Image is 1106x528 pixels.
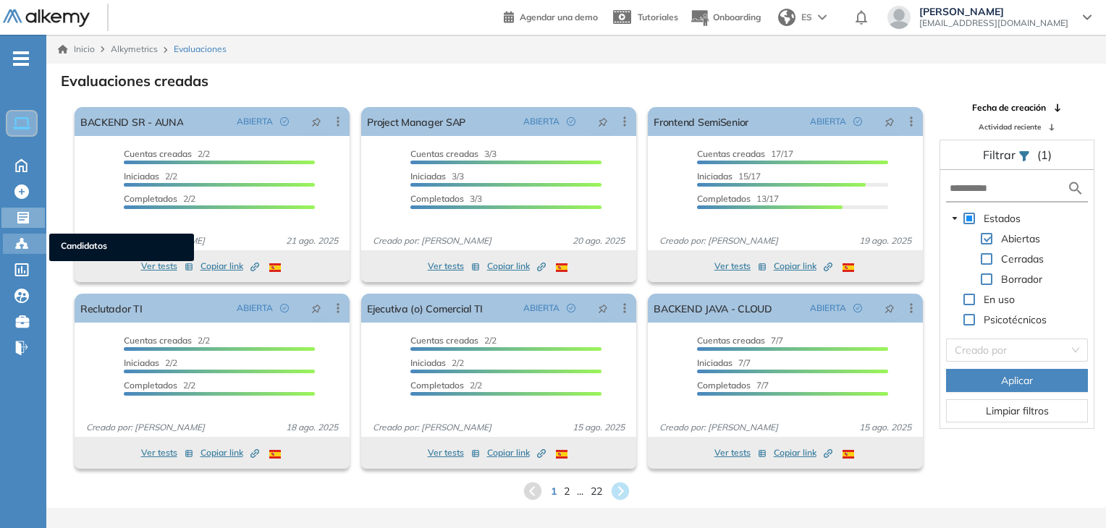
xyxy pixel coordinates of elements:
[124,148,210,159] span: 2/2
[269,450,281,459] img: ESP
[951,215,958,222] span: caret-down
[124,171,159,182] span: Iniciadas
[141,257,193,275] button: Ver tests
[311,116,321,127] span: pushpin
[1001,232,1040,245] span: Abiertas
[654,294,772,323] a: BACKEND JAVA - CLOUD
[124,380,177,391] span: Completados
[638,12,678,22] span: Tutoriales
[984,293,1015,306] span: En uso
[810,115,846,128] span: ABIERTA
[801,11,812,24] span: ES
[410,148,497,159] span: 3/3
[690,2,761,33] button: Onboarding
[410,193,464,204] span: Completados
[697,148,793,159] span: 17/17
[280,234,344,247] span: 21 ago. 2025
[774,257,832,275] button: Copiar link
[591,484,602,499] span: 22
[124,335,210,346] span: 2/2
[818,14,827,20] img: arrow
[280,304,289,312] span: check-circle
[58,43,95,56] a: Inicio
[487,257,546,275] button: Copiar link
[124,148,192,159] span: Cuentas creadas
[697,171,761,182] span: 15/17
[567,117,575,126] span: check-circle
[200,444,259,461] button: Copiar link
[556,450,567,459] img: ESP
[124,357,177,368] span: 2/2
[367,234,497,247] span: Creado por: [PERSON_NAME]
[654,234,784,247] span: Creado por: [PERSON_NAME]
[697,357,733,368] span: Iniciadas
[810,302,846,315] span: ABIERTA
[843,263,854,272] img: ESP
[410,171,446,182] span: Iniciadas
[885,302,895,314] span: pushpin
[111,43,158,54] span: Alkymetrics
[367,107,465,136] a: Project Manager SAP
[487,444,546,461] button: Copiar link
[487,446,546,459] span: Copiar link
[1067,179,1084,197] img: search icon
[774,260,832,273] span: Copiar link
[300,297,332,320] button: pushpin
[280,421,344,434] span: 18 ago. 2025
[577,484,583,499] span: ...
[697,335,783,346] span: 7/7
[410,193,482,204] span: 3/3
[280,117,289,126] span: check-circle
[124,380,195,391] span: 2/2
[80,294,143,323] a: Reclutador TI
[981,311,1050,328] span: Psicotécnicos
[1037,146,1052,163] span: (1)
[998,230,1043,247] span: Abiertas
[410,357,446,368] span: Iniciadas
[946,399,1088,422] button: Limpiar filtros
[778,9,795,26] img: world
[567,421,630,434] span: 15 ago. 2025
[697,357,751,368] span: 7/7
[654,107,748,136] a: Frontend SemiSenior
[998,250,1047,268] span: Cerradas
[874,297,906,320] button: pushpin
[124,193,177,204] span: Completados
[124,193,195,204] span: 2/2
[564,484,570,499] span: 2
[972,101,1046,114] span: Fecha de creación
[174,43,227,56] span: Evaluaciones
[919,17,1068,29] span: [EMAIL_ADDRESS][DOMAIN_NAME]
[1001,273,1042,286] span: Borrador
[981,210,1023,227] span: Estados
[200,260,259,273] span: Copiar link
[919,6,1068,17] span: [PERSON_NAME]
[124,335,192,346] span: Cuentas creadas
[714,444,767,461] button: Ver tests
[523,115,560,128] span: ABIERTA
[983,148,1018,162] span: Filtrar
[410,335,478,346] span: Cuentas creadas
[410,148,478,159] span: Cuentas creadas
[367,421,497,434] span: Creado por: [PERSON_NAME]
[487,260,546,273] span: Copiar link
[774,446,832,459] span: Copiar link
[853,234,917,247] span: 19 ago. 2025
[697,380,751,391] span: Completados
[61,72,208,90] h3: Evaluaciones creadas
[1001,252,1044,265] span: Cerradas
[984,313,1047,326] span: Psicotécnicos
[124,171,177,182] span: 2/2
[300,110,332,133] button: pushpin
[697,148,765,159] span: Cuentas creadas
[61,239,182,255] span: Candidatos
[979,122,1041,132] span: Actividad reciente
[3,9,90,27] img: Logo
[428,444,480,461] button: Ver tests
[853,304,862,312] span: check-circle
[654,421,784,434] span: Creado por: [PERSON_NAME]
[697,171,733,182] span: Iniciadas
[713,12,761,22] span: Onboarding
[981,291,1018,308] span: En uso
[13,57,29,60] i: -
